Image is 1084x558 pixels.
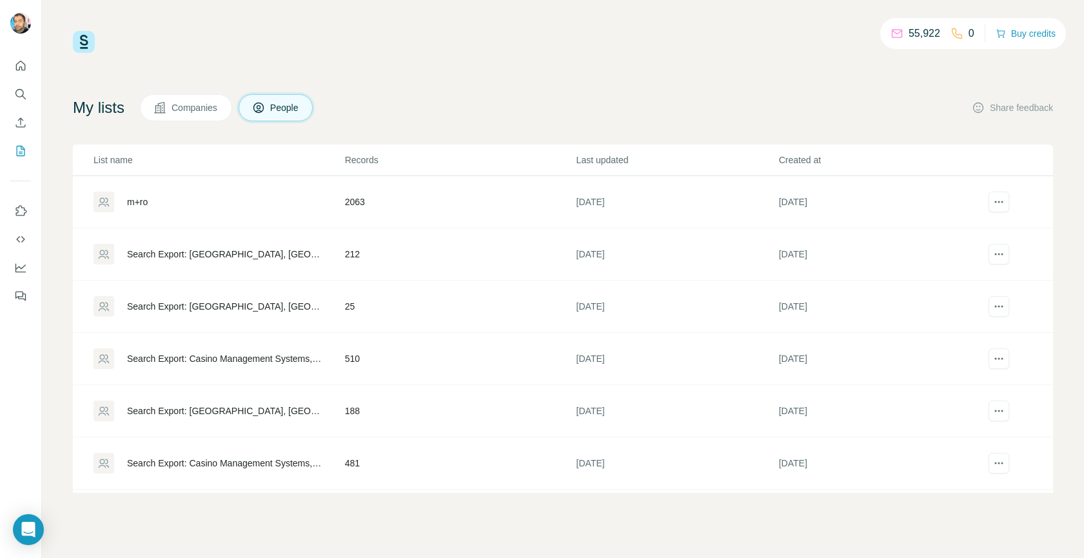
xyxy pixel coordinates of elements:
[778,490,981,542] td: [DATE]
[10,284,31,308] button: Feedback
[996,25,1056,43] button: Buy credits
[778,176,981,228] td: [DATE]
[344,385,576,437] td: 188
[344,437,576,490] td: 481
[778,333,981,385] td: [DATE]
[270,101,300,114] span: People
[576,385,778,437] td: [DATE]
[778,437,981,490] td: [DATE]
[94,154,344,166] p: List name
[344,333,576,385] td: 510
[10,256,31,279] button: Dashboard
[127,404,323,417] div: Search Export: [GEOGRAPHIC_DATA], [GEOGRAPHIC_DATA], [GEOGRAPHIC_DATA], [GEOGRAPHIC_DATA], [GEOGR...
[576,490,778,542] td: [DATE]
[576,333,778,385] td: [DATE]
[127,195,148,208] div: m+ro
[344,490,576,542] td: 764
[576,437,778,490] td: [DATE]
[909,26,940,41] p: 55,922
[13,514,44,545] div: Open Intercom Messenger
[969,26,974,41] p: 0
[127,457,323,470] div: Search Export: Casino Management Systems, Online Casino Provider Software - [DATE] 13:54
[10,111,31,134] button: Enrich CSV
[344,228,576,281] td: 212
[10,139,31,163] button: My lists
[10,13,31,34] img: Avatar
[127,300,323,313] div: Search Export: [GEOGRAPHIC_DATA], [GEOGRAPHIC_DATA], [GEOGRAPHIC_DATA], Sportsbook Software, Casi...
[10,228,31,251] button: Use Surfe API
[10,199,31,223] button: Use Surfe on LinkedIn
[989,453,1009,473] button: actions
[778,385,981,437] td: [DATE]
[989,401,1009,421] button: actions
[779,154,980,166] p: Created at
[989,192,1009,212] button: actions
[345,154,575,166] p: Records
[989,296,1009,317] button: actions
[344,176,576,228] td: 2063
[576,176,778,228] td: [DATE]
[127,248,323,261] div: Search Export: [GEOGRAPHIC_DATA], [GEOGRAPHIC_DATA], [GEOGRAPHIC_DATA], Sportsbook Software, Casi...
[127,352,323,365] div: Search Export: Casino Management Systems, Online Casino Provider Software - [DATE] 14:39
[344,281,576,333] td: 25
[778,228,981,281] td: [DATE]
[576,228,778,281] td: [DATE]
[989,348,1009,369] button: actions
[73,97,124,118] h4: My lists
[10,54,31,77] button: Quick start
[778,281,981,333] td: [DATE]
[576,154,778,166] p: Last updated
[972,101,1053,114] button: Share feedback
[989,244,1009,264] button: actions
[10,83,31,106] button: Search
[172,101,219,114] span: Companies
[576,281,778,333] td: [DATE]
[73,31,95,53] img: Surfe Logo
